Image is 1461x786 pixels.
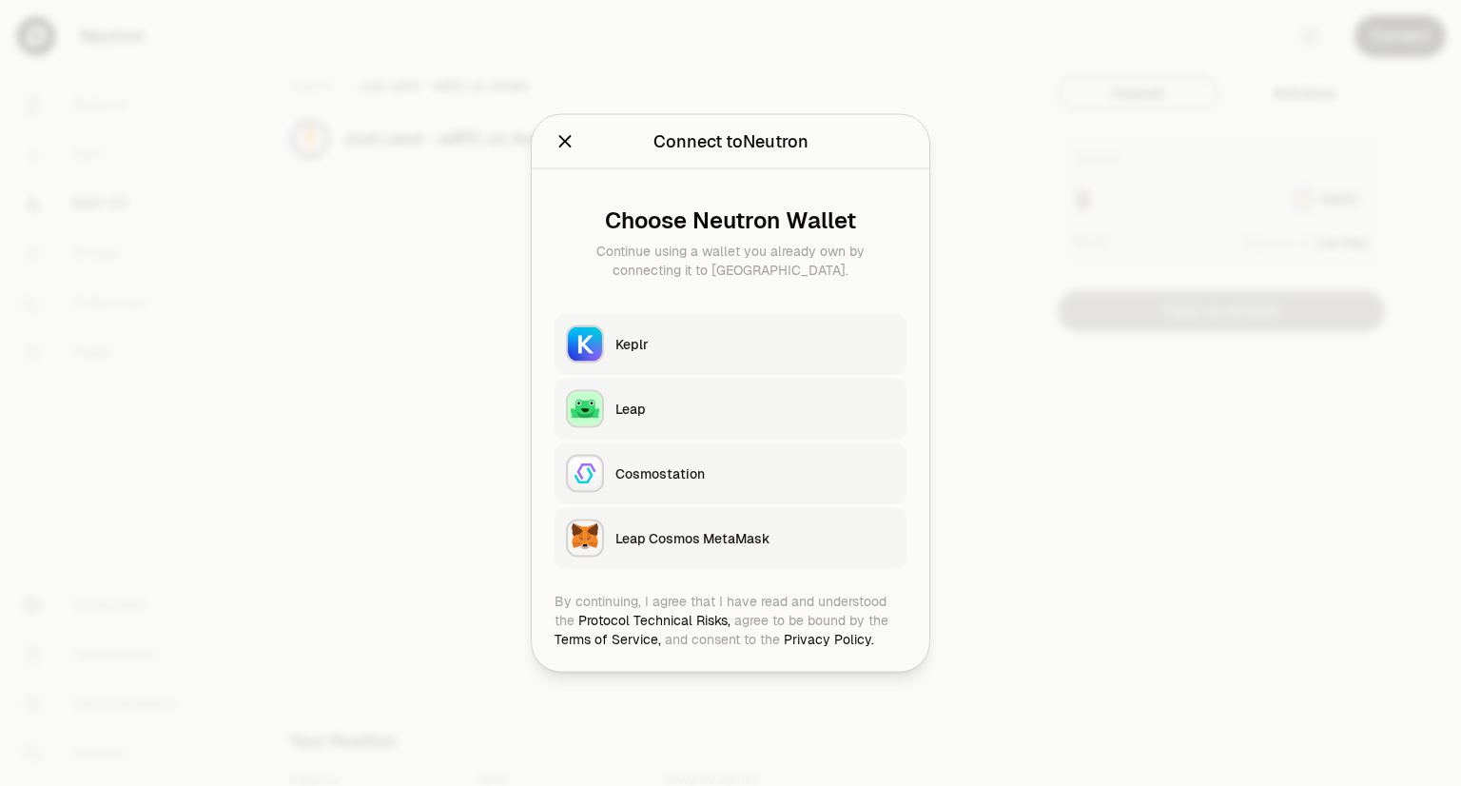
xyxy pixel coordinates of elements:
div: Continue using a wallet you already own by connecting it to [GEOGRAPHIC_DATA]. [570,242,891,280]
div: Cosmostation [615,464,895,483]
div: Leap Cosmos MetaMask [615,529,895,548]
a: Protocol Technical Risks, [578,612,730,629]
button: Leap Cosmos MetaMaskLeap Cosmos MetaMask [555,508,906,569]
button: KeplrKeplr [555,314,906,375]
button: LeapLeap [555,379,906,440]
div: Choose Neutron Wallet [570,207,891,234]
div: Leap [615,400,895,419]
div: Connect to Neutron [653,128,808,155]
img: Cosmostation [568,457,602,491]
img: Leap Cosmos MetaMask [568,521,602,556]
a: Terms of Service, [555,631,661,648]
img: Leap [568,392,602,426]
div: By continuing, I agree that I have read and understood the agree to be bound by the and consent t... [555,592,906,649]
a: Privacy Policy. [784,631,874,648]
button: Close [555,128,575,155]
img: Keplr [568,327,602,362]
div: Keplr [615,335,895,354]
button: CosmostationCosmostation [555,443,906,504]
